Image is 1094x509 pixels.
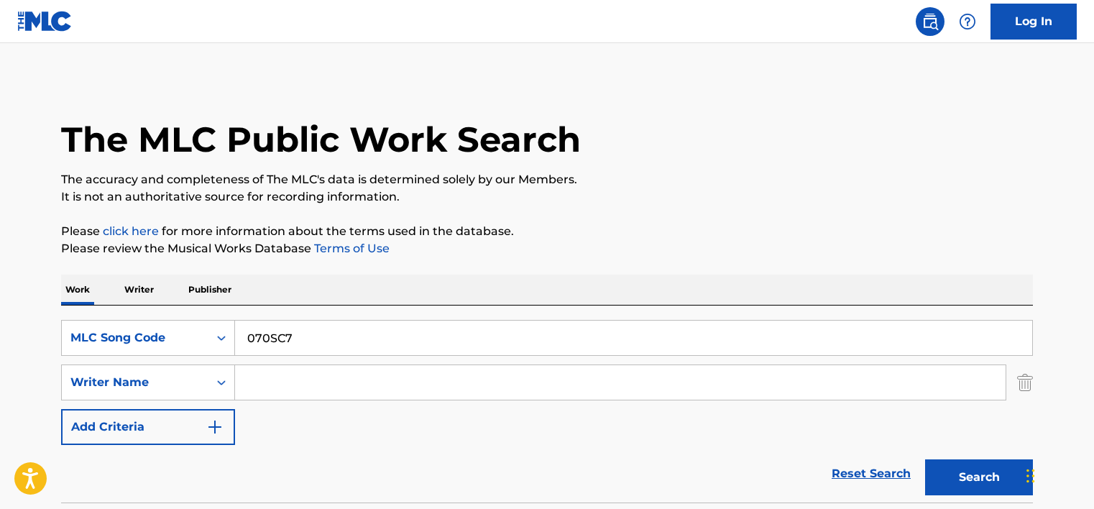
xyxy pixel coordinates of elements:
div: টেনে আনুন [1026,454,1035,497]
img: help [959,13,976,30]
button: Search [925,459,1033,495]
a: Reset Search [824,458,918,490]
a: click here [103,224,159,238]
p: Work [61,275,94,305]
a: Log In [990,4,1077,40]
form: Search Form [61,320,1033,503]
img: MLC Logo [17,11,73,32]
a: Terms of Use [311,242,390,255]
h1: The MLC Public Work Search [61,118,581,161]
p: Publisher [184,275,236,305]
img: search [921,13,939,30]
img: Delete Criterion [1017,364,1033,400]
img: 9d2ae6d4665cec9f34b9.svg [206,418,224,436]
p: Please for more information about the terms used in the database. [61,223,1033,240]
button: Add Criteria [61,409,235,445]
div: Writer Name [70,374,200,391]
p: It is not an authoritative source for recording information. [61,188,1033,206]
div: Help [953,7,982,36]
p: Writer [120,275,158,305]
div: MLC Song Code [70,329,200,347]
iframe: Chat Widget [1022,440,1094,509]
p: The accuracy and completeness of The MLC's data is determined solely by our Members. [61,171,1033,188]
div: চ্যাট উইজেট [1022,440,1094,509]
a: Public Search [916,7,944,36]
p: Please review the Musical Works Database [61,240,1033,257]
